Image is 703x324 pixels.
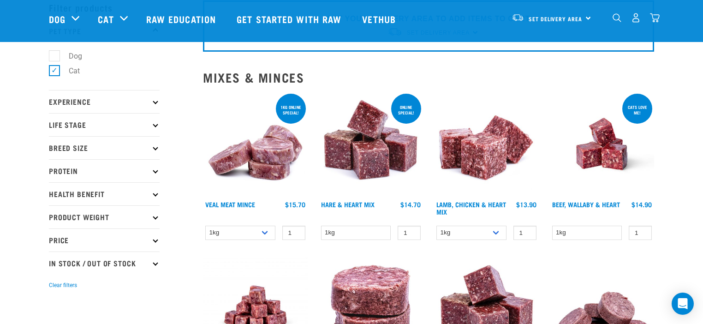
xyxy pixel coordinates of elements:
[512,13,524,22] img: van-moving.png
[552,203,620,206] a: Beef, Wallaby & Heart
[282,226,305,240] input: 1
[98,12,113,26] a: Cat
[631,13,641,23] img: user.png
[49,90,160,113] p: Experience
[49,228,160,252] p: Price
[49,12,66,26] a: Dog
[321,203,375,206] a: Hare & Heart Mix
[632,201,652,208] div: $14.90
[400,201,421,208] div: $14.70
[276,100,306,120] div: 1kg online special!
[672,293,694,315] div: Open Intercom Messenger
[205,203,255,206] a: Veal Meat Mince
[434,92,539,197] img: 1124 Lamb Chicken Heart Mix 01
[319,92,423,197] img: Pile Of Cubed Hare Heart For Pets
[203,92,308,197] img: 1160 Veal Meat Mince Medallions 01
[398,226,421,240] input: 1
[622,100,652,120] div: Cats love me!
[650,13,660,23] img: home-icon@2x.png
[353,0,407,37] a: Vethub
[629,226,652,240] input: 1
[54,50,86,62] label: Dog
[516,201,536,208] div: $13.90
[49,205,160,228] p: Product Weight
[49,113,160,136] p: Life Stage
[550,92,655,197] img: Raw Essentials 2024 July2572 Beef Wallaby Heart
[54,65,83,77] label: Cat
[613,13,621,22] img: home-icon-1@2x.png
[49,136,160,159] p: Breed Size
[391,100,421,120] div: ONLINE SPECIAL!
[285,201,305,208] div: $15.70
[137,0,227,37] a: Raw Education
[49,159,160,182] p: Protein
[49,281,77,289] button: Clear filters
[436,203,506,213] a: Lamb, Chicken & Heart Mix
[49,252,160,275] p: In Stock / Out Of Stock
[529,17,582,20] span: Set Delivery Area
[203,70,654,84] h2: Mixes & Minces
[513,226,536,240] input: 1
[49,182,160,205] p: Health Benefit
[227,0,353,37] a: Get started with Raw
